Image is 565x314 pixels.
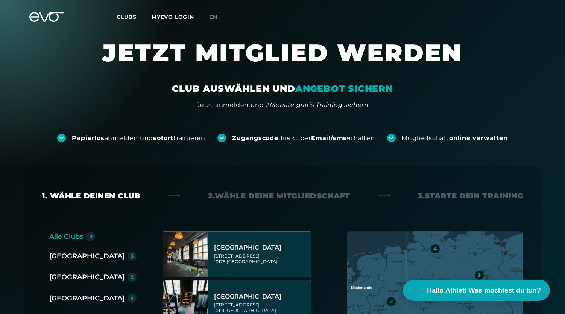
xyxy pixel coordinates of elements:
[214,302,308,313] div: [STREET_ADDRESS] 10119 [GEOGRAPHIC_DATA]
[49,231,83,242] div: Alle Clubs
[49,251,125,261] div: [GEOGRAPHIC_DATA]
[295,83,393,94] em: ANGEBOT SICHERN
[131,274,134,280] div: 2
[49,293,125,303] div: [GEOGRAPHIC_DATA]
[57,38,508,83] h1: JETZT MITGLIED WERDEN
[478,273,481,278] div: 3
[49,272,125,282] div: [GEOGRAPHIC_DATA]
[418,191,523,201] div: 3. Starte dein Training
[131,253,134,259] div: 3
[152,14,194,20] a: MYEVO LOGIN
[117,14,137,20] span: Clubs
[433,246,437,252] div: 4
[427,285,541,296] span: Hallo Athlet! Was möchtest du tun?
[163,232,208,277] img: Berlin Alexanderplatz
[390,299,393,304] div: 2
[209,13,226,21] a: en
[172,83,393,95] div: CLUB AUSWÄHLEN UND
[214,293,308,300] div: [GEOGRAPHIC_DATA]
[232,134,375,142] div: direkt per erhalten
[449,134,508,142] strong: online verwalten
[403,280,550,301] button: Hallo Athlet! Was möchtest du tun?
[269,101,368,108] em: Monate gratis Training sichern
[402,134,508,142] div: Mitgliedschaft
[214,253,308,264] div: [STREET_ADDRESS] 10178 [GEOGRAPHIC_DATA]
[72,134,205,142] div: anmelden und trainieren
[232,134,278,142] strong: Zugangscode
[130,296,134,301] div: 4
[208,191,350,201] div: 2. Wähle deine Mitgliedschaft
[153,134,173,142] strong: sofort
[197,101,368,110] div: Jetzt anmelden und 2
[72,134,104,142] strong: Papierlos
[42,191,140,201] div: 1. Wähle deinen Club
[117,13,152,20] a: Clubs
[214,244,308,252] div: [GEOGRAPHIC_DATA]
[89,234,93,239] div: 11
[311,134,347,142] strong: Email/sms
[209,14,217,20] span: en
